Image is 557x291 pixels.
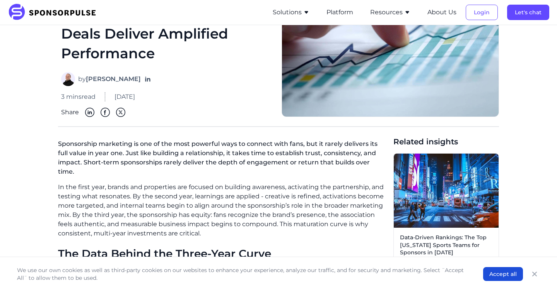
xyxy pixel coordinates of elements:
[518,254,557,291] iframe: Chat Widget
[17,266,468,282] p: We use our own cookies as well as third-party cookies on our websites to enhance your experience,...
[427,8,456,17] button: About Us
[466,9,498,16] a: Login
[394,154,499,228] img: Photo by Andreas Niendorf courtesy of Unsplash
[427,9,456,16] a: About Us
[58,247,271,260] span: The Data Behind the Three-Year Curve
[85,108,94,117] img: Linkedin
[507,5,549,20] button: Let's chat
[144,75,152,83] a: Follow on LinkedIn
[61,92,96,102] span: 3 mins read
[466,5,498,20] button: Login
[326,9,353,16] a: Platform
[393,153,499,274] a: Data-Driven Rankings: The Top [US_STATE] Sports Teams for Sponsors in [DATE]Read more
[86,75,141,83] strong: [PERSON_NAME]
[8,4,102,21] img: SponsorPulse
[326,8,353,17] button: Platform
[116,108,125,117] img: Twitter
[393,136,499,147] span: Related insights
[61,108,79,117] span: Share
[400,234,492,257] span: Data-Driven Rankings: The Top [US_STATE] Sports Teams for Sponsors in [DATE]
[58,136,387,183] p: Sponsorship marketing is one of the most powerful ways to connect with fans, but it rarely delive...
[61,72,75,86] img: Neal Covant
[507,9,549,16] a: Let's chat
[101,108,110,117] img: Facebook
[483,267,523,281] button: Accept all
[370,8,410,17] button: Resources
[114,92,135,102] span: [DATE]
[78,74,141,84] span: by
[58,183,387,238] p: In the first year, brands and properties are focused on building awareness, activating the partne...
[273,8,309,17] button: Solutions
